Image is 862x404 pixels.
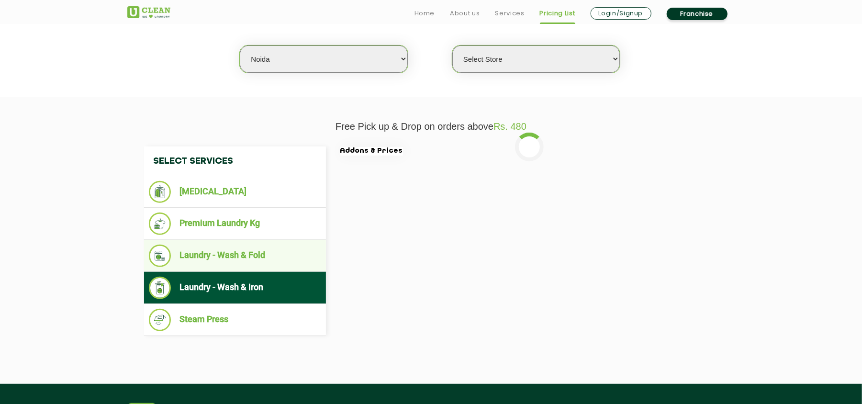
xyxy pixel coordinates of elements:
[149,213,171,235] img: Premium Laundry Kg
[149,309,171,331] img: Steam Press
[493,121,526,132] span: Rs. 480
[149,309,321,331] li: Steam Press
[540,8,575,19] a: Pricing List
[149,213,321,235] li: Premium Laundry Kg
[450,8,480,19] a: About us
[127,121,735,132] p: Free Pick up & Drop on orders above
[149,181,171,203] img: Dry Cleaning
[591,7,651,20] a: Login/Signup
[127,6,170,18] img: UClean Laundry and Dry Cleaning
[667,8,728,20] a: Franchise
[414,8,435,19] a: Home
[149,277,321,299] li: Laundry - Wash & Iron
[149,245,171,267] img: Laundry - Wash & Fold
[149,181,321,203] li: [MEDICAL_DATA]
[149,245,321,267] li: Laundry - Wash & Fold
[149,277,171,299] img: Laundry - Wash & Iron
[340,147,403,156] h3: Addons & Prices
[144,146,326,176] h4: Select Services
[495,8,524,19] a: Services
